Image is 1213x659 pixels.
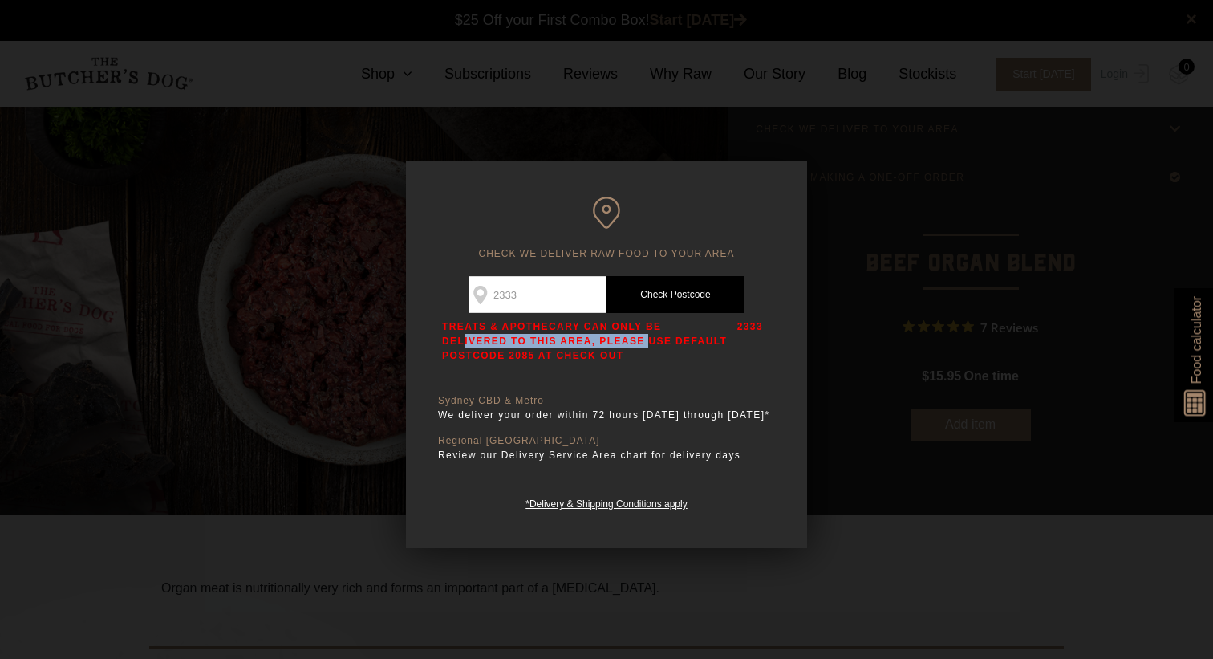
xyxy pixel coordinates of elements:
[438,197,775,260] h6: CHECK WE DELIVER RAW FOOD TO YOUR AREA
[737,319,763,363] p: 2333
[438,435,775,447] p: Regional [GEOGRAPHIC_DATA]
[525,494,687,510] a: *Delivery & Shipping Conditions apply
[1187,296,1206,384] span: Food calculator
[469,276,606,313] input: Postcode
[438,407,775,423] p: We deliver your order within 72 hours [DATE] through [DATE]*
[438,395,775,407] p: Sydney CBD & Metro
[606,276,744,313] a: Check Postcode
[442,319,729,363] p: TREATS & APOTHECARY CAN ONLY BE DELIVERED TO THIS AREA, PLEASE USE DEFAULT POSTCODE 2085 AT CHECK...
[438,447,775,463] p: Review our Delivery Service Area chart for delivery days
